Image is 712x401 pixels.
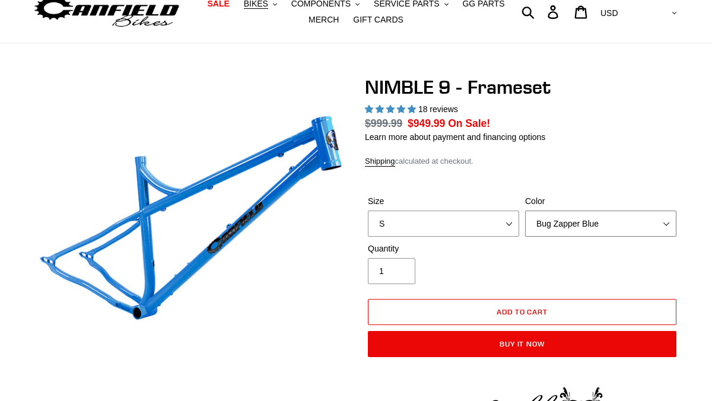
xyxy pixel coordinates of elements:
a: Shipping [365,157,395,167]
span: MERCH [309,15,339,25]
label: Color [525,195,676,208]
span: 18 reviews [418,104,458,114]
span: $949.99 [408,117,445,129]
button: Add to cart [368,299,676,325]
span: 4.89 stars [365,104,418,114]
div: calculated at checkout. [365,155,679,167]
label: Quantity [368,243,519,255]
span: Add to cart [497,307,548,316]
span: On Sale! [448,116,490,131]
h1: NIMBLE 9 - Frameset [365,76,679,98]
a: Learn more about payment and financing options [365,132,545,142]
button: Buy it now [368,331,676,357]
span: GIFT CARDS [353,15,403,25]
a: MERCH [303,12,345,28]
a: GIFT CARDS [347,12,409,28]
s: $999.99 [365,117,402,129]
label: Size [368,195,519,208]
